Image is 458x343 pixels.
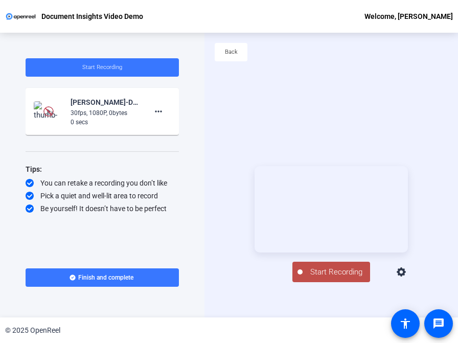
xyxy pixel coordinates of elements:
[292,262,370,282] button: Start Recording
[26,203,179,214] div: Be yourself! It doesn’t have to be perfect
[364,10,453,22] div: Welcome, [PERSON_NAME]
[71,108,139,118] div: 30fps, 1080P, 0bytes
[26,58,179,77] button: Start Recording
[41,10,143,22] p: Document Insights Video Demo
[303,266,370,278] span: Start Recording
[26,268,179,287] button: Finish and complete
[82,64,122,71] span: Start Recording
[432,317,445,330] mat-icon: message
[152,105,165,118] mat-icon: more_horiz
[34,101,64,122] img: thumb-nail
[71,96,139,108] div: [PERSON_NAME]-Document Insights Video Demo-Document Insights Video Demo-1758656492725-webcam
[5,325,60,336] div: © 2025 OpenReel
[5,11,36,21] img: OpenReel logo
[71,118,139,127] div: 0 secs
[26,191,179,201] div: Pick a quiet and well-lit area to record
[399,317,411,330] mat-icon: accessibility
[26,163,179,175] div: Tips:
[26,178,179,188] div: You can retake a recording you don’t like
[225,44,238,60] span: Back
[43,106,54,117] img: Preview is unavailable
[78,273,133,282] span: Finish and complete
[215,43,247,61] button: Back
